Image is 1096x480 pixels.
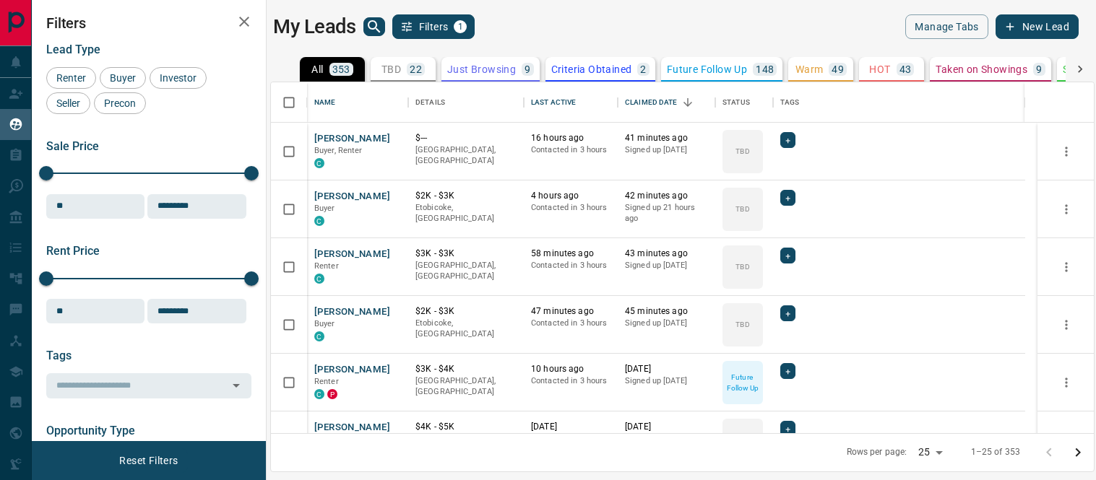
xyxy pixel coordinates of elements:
p: 49 [832,64,844,74]
div: Details [415,82,445,123]
span: Lead Type [46,43,100,56]
p: $2K - $3K [415,305,517,318]
p: Contacted in 3 hours [531,144,610,156]
p: 4 hours ago [531,190,610,202]
div: Last Active [531,82,576,123]
div: + [780,363,795,379]
p: TBD [735,146,749,157]
button: more [1056,198,1077,220]
button: more [1056,256,1077,278]
span: Precon [99,97,141,109]
p: Taken on Showings [936,64,1027,74]
div: Tags [780,82,800,123]
p: TBD [735,204,749,214]
button: Sort [678,92,698,113]
p: 1–25 of 353 [971,446,1020,458]
div: + [780,190,795,206]
p: Signed up [DATE] [625,318,708,329]
button: more [1056,314,1077,336]
p: 22 [410,64,422,74]
div: Seller [46,92,90,114]
p: 9 [525,64,530,74]
p: 42 minutes ago [625,190,708,202]
p: TBD [735,261,749,272]
span: Renter [51,72,91,84]
p: 353 [332,64,350,74]
div: condos.ca [314,216,324,226]
p: HOT [869,64,890,74]
button: more [1056,372,1077,393]
p: Warm [795,64,824,74]
button: [PERSON_NAME] [314,190,390,204]
div: Investor [150,67,207,89]
button: [PERSON_NAME] [314,248,390,261]
div: Status [715,82,773,123]
p: Etobicoke, [GEOGRAPHIC_DATA] [415,318,517,340]
span: Rent Price [46,244,100,258]
button: Open [226,375,246,396]
p: Signed up [DATE] [625,144,708,156]
p: Rows per page: [847,446,907,458]
button: [PERSON_NAME] [314,363,390,377]
p: Contacted in 3 hours [531,202,610,214]
div: Last Active [524,82,618,123]
button: search button [363,17,385,36]
span: Buyer [105,72,141,84]
div: + [780,421,795,437]
button: Filters1 [392,14,475,39]
div: property.ca [327,389,337,399]
p: Etobicoke, [GEOGRAPHIC_DATA] [415,202,517,224]
div: Details [408,82,524,123]
p: $3K - $3K [415,248,517,260]
div: + [780,132,795,148]
p: 45 minutes ago [625,305,708,318]
button: more [1056,429,1077,451]
p: 9 [1036,64,1042,74]
div: Renter [46,67,96,89]
p: 58 minutes ago [531,248,610,260]
span: + [785,422,790,436]
p: TBD [381,64,401,74]
p: All [311,64,323,74]
p: Contacted in 3 hours [531,318,610,329]
span: Buyer [314,204,335,213]
span: + [785,364,790,378]
p: 47 minutes ago [531,305,610,318]
p: Criteria Obtained [551,64,632,74]
button: Manage Tabs [905,14,988,39]
span: + [785,248,790,263]
span: Investor [155,72,202,84]
p: Signed up 21 hours ago [625,202,708,224]
p: 41 minutes ago [625,132,708,144]
p: Contacted in 3 hours [531,260,610,271]
p: [DATE] [625,421,708,433]
p: Future Follow Up [667,64,747,74]
p: 10 hours ago [531,363,610,375]
p: Contacted 22 hours ago [531,433,610,455]
p: Signed up [DATE] [625,433,708,445]
div: Claimed Date [625,82,678,123]
p: Contacted in 3 hours [531,375,610,387]
div: Tags [773,82,1025,123]
p: 43 [899,64,912,74]
p: 148 [756,64,774,74]
span: + [785,133,790,147]
div: Name [314,82,336,123]
p: $4K - $5K [415,421,517,433]
button: more [1056,141,1077,162]
p: $3K - $4K [415,363,517,375]
p: [GEOGRAPHIC_DATA], [GEOGRAPHIC_DATA] [415,433,517,455]
div: condos.ca [314,331,324,341]
button: New Lead [996,14,1079,39]
span: Renter [314,377,339,386]
p: Just Browsing [447,64,516,74]
p: $--- [415,132,517,144]
p: $2K - $3K [415,190,517,202]
p: 2 [640,64,646,74]
p: TBD [735,319,749,330]
div: Status [722,82,750,123]
span: + [785,191,790,205]
span: Tags [46,349,72,362]
p: [GEOGRAPHIC_DATA], [GEOGRAPHIC_DATA] [415,260,517,282]
p: [DATE] [625,363,708,375]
